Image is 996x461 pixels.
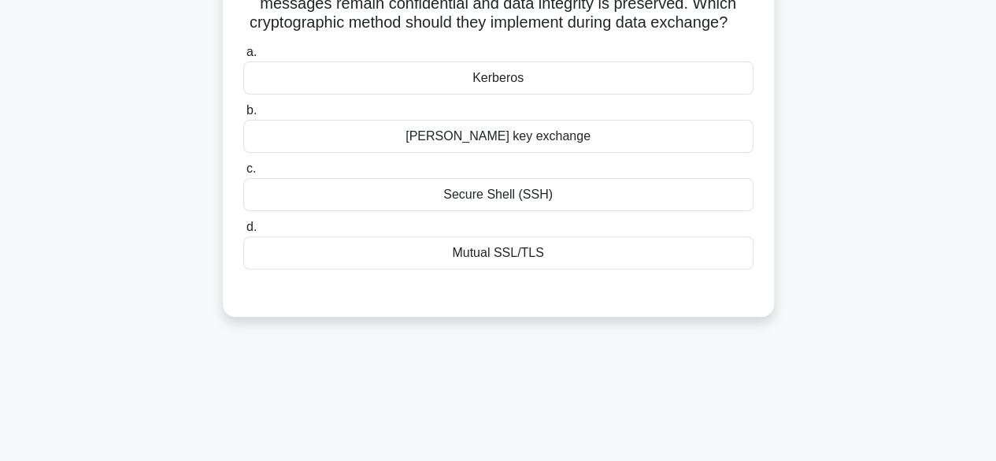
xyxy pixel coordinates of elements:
[243,178,753,211] div: Secure Shell (SSH)
[246,162,256,175] span: c.
[243,236,753,270] div: Mutual SSL/TLS
[246,103,257,117] span: b.
[246,45,257,58] span: a.
[243,120,753,153] div: [PERSON_NAME] key exchange
[246,220,257,233] span: d.
[243,61,753,95] div: Kerberos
